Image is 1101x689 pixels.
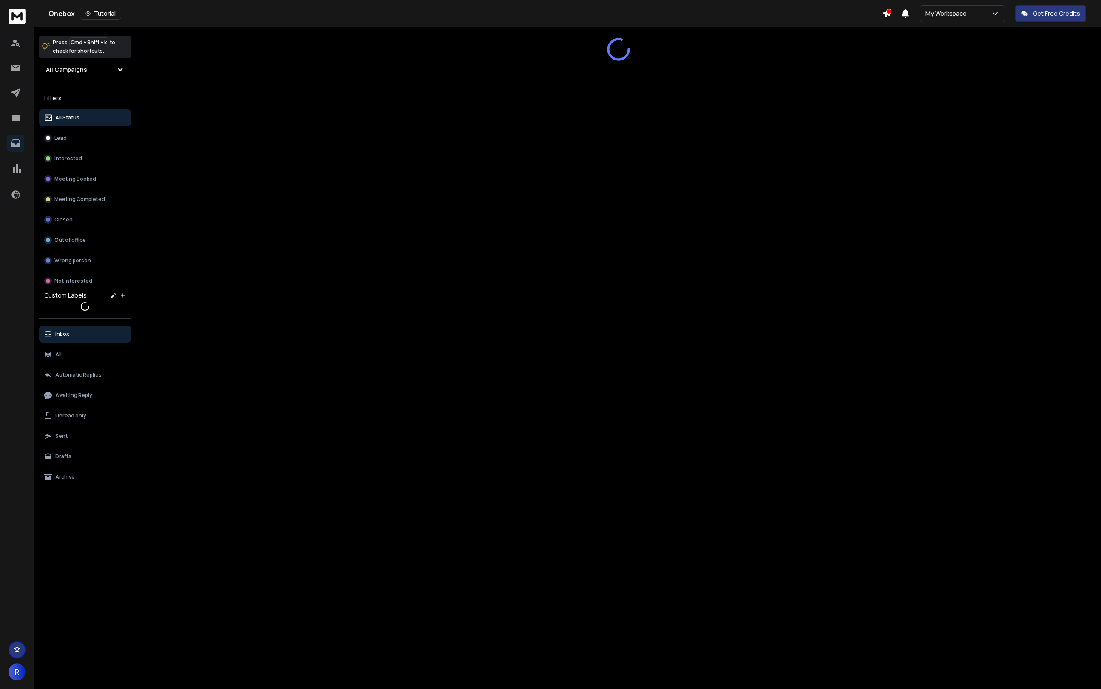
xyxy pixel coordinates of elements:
[39,61,131,78] button: All Campaigns
[1015,5,1086,22] button: Get Free Credits
[54,237,86,244] p: Out of office
[1033,9,1080,18] p: Get Free Credits
[39,366,131,383] button: Automatic Replies
[55,371,102,378] p: Automatic Replies
[39,272,131,289] button: Not Interested
[39,92,131,104] h3: Filters
[39,252,131,269] button: Wrong person
[925,9,970,18] p: My Workspace
[39,130,131,147] button: Lead
[54,196,105,203] p: Meeting Completed
[54,155,82,162] p: Interested
[9,663,26,680] button: R
[39,468,131,485] button: Archive
[48,8,883,20] div: Onebox
[54,216,73,223] p: Closed
[39,326,131,343] button: Inbox
[39,109,131,126] button: All Status
[39,407,131,424] button: Unread only
[55,453,71,460] p: Drafts
[39,232,131,249] button: Out of office
[39,170,131,187] button: Meeting Booked
[39,428,131,445] button: Sent
[39,346,131,363] button: All
[39,387,131,404] button: Awaiting Reply
[53,38,115,55] p: Press to check for shortcuts.
[39,448,131,465] button: Drafts
[39,191,131,208] button: Meeting Completed
[55,433,68,439] p: Sent
[54,176,96,182] p: Meeting Booked
[44,291,87,300] h3: Custom Labels
[55,331,69,337] p: Inbox
[39,211,131,228] button: Closed
[55,351,62,358] p: All
[80,8,121,20] button: Tutorial
[46,65,87,74] h1: All Campaigns
[55,474,75,480] p: Archive
[54,135,67,142] p: Lead
[39,150,131,167] button: Interested
[54,257,91,264] p: Wrong person
[69,37,108,47] span: Cmd + Shift + k
[55,114,79,121] p: All Status
[55,412,86,419] p: Unread only
[55,392,92,399] p: Awaiting Reply
[54,278,92,284] p: Not Interested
